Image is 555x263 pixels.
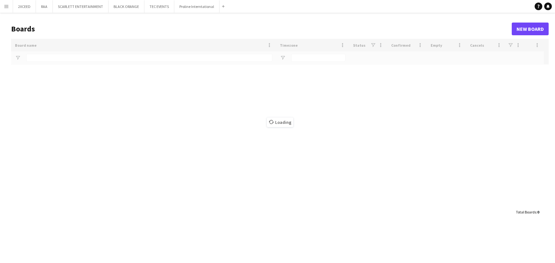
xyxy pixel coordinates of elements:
[11,24,512,34] h1: Boards
[53,0,108,13] button: SCARLETT ENTERTAINMENT
[13,0,36,13] button: 2XCEED
[108,0,144,13] button: BLACK ORANGE
[144,0,174,13] button: TEC EVENTS
[537,210,539,214] span: 0
[174,0,219,13] button: Proline Interntational
[516,206,539,218] div: :
[267,118,293,127] span: Loading
[36,0,53,13] button: RAA
[516,210,536,214] span: Total Boards
[512,23,549,35] a: New Board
